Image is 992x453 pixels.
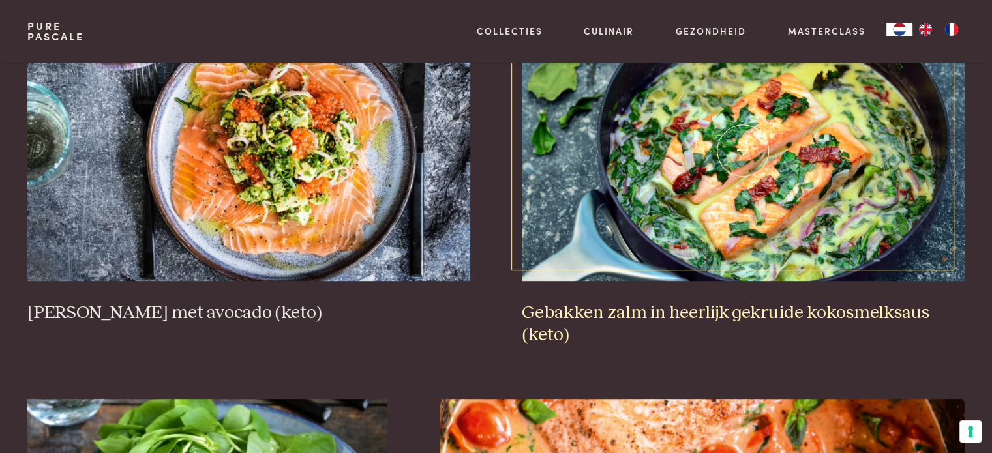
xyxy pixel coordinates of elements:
[27,20,470,324] a: Rauwe zalm met avocado (keto) [PERSON_NAME] met avocado (keto)
[959,420,982,443] button: Uw voorkeuren voor toestemming voor trackingtechnologieën
[912,23,965,36] ul: Language list
[522,20,964,347] a: Gebakken zalm in heerlijk gekruide kokosmelksaus (keto) Gebakken zalm in heerlijk gekruide kokosm...
[788,24,865,38] a: Masterclass
[27,20,470,281] img: Rauwe zalm met avocado (keto)
[477,24,543,38] a: Collecties
[886,23,912,36] div: Language
[939,23,965,36] a: FR
[584,24,634,38] a: Culinair
[886,23,912,36] a: NL
[522,302,964,347] h3: Gebakken zalm in heerlijk gekruide kokosmelksaus (keto)
[27,302,470,325] h3: [PERSON_NAME] met avocado (keto)
[27,21,84,42] a: PurePascale
[522,20,964,281] img: Gebakken zalm in heerlijk gekruide kokosmelksaus (keto)
[912,23,939,36] a: EN
[676,24,746,38] a: Gezondheid
[886,23,965,36] aside: Language selected: Nederlands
